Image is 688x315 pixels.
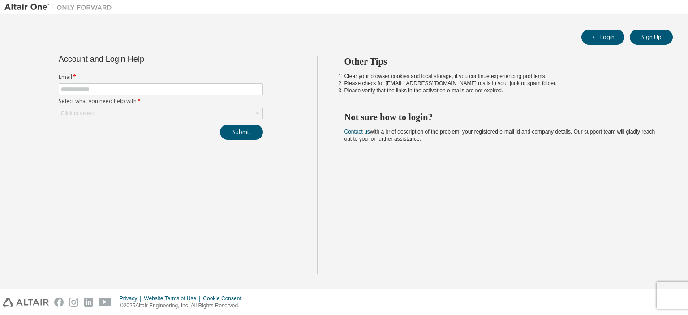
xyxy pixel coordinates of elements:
[84,298,93,307] img: linkedin.svg
[59,108,262,119] div: Click to select
[344,73,657,80] li: Clear your browser cookies and local storage, if you continue experiencing problems.
[61,110,94,117] div: Click to select
[120,302,247,310] p: © 2025 Altair Engineering, Inc. All Rights Reserved.
[203,295,246,302] div: Cookie Consent
[344,111,657,123] h2: Not sure how to login?
[3,298,49,307] img: altair_logo.svg
[59,98,263,105] label: Select what you need help with
[4,3,116,12] img: Altair One
[344,56,657,67] h2: Other Tips
[344,87,657,94] li: Please verify that the links in the activation e-mails are not expired.
[344,129,370,135] a: Contact us
[120,295,144,302] div: Privacy
[59,73,263,81] label: Email
[59,56,222,63] div: Account and Login Help
[99,298,112,307] img: youtube.svg
[344,129,655,142] span: with a brief description of the problem, your registered e-mail id and company details. Our suppo...
[220,125,263,140] button: Submit
[54,298,64,307] img: facebook.svg
[581,30,624,45] button: Login
[344,80,657,87] li: Please check for [EMAIL_ADDRESS][DOMAIN_NAME] mails in your junk or spam folder.
[144,295,203,302] div: Website Terms of Use
[69,298,78,307] img: instagram.svg
[630,30,673,45] button: Sign Up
